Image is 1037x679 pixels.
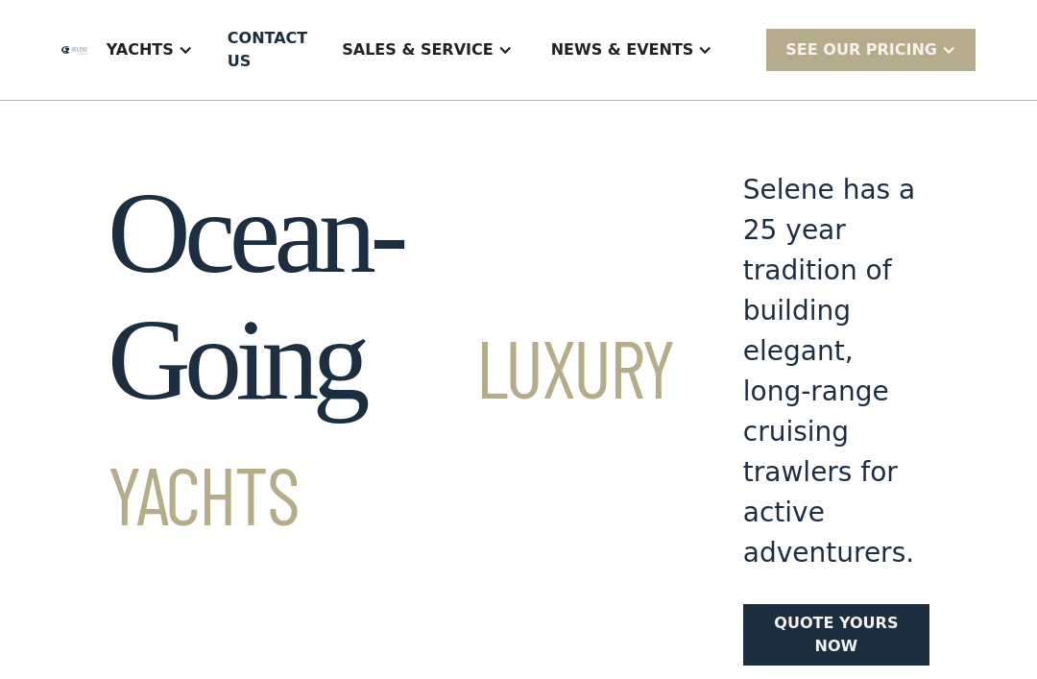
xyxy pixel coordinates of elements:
[323,12,531,88] div: Sales & Service
[61,46,87,55] img: logo
[228,27,307,73] div: Contact US
[532,12,733,88] div: News & EVENTS
[766,29,976,70] div: SEE Our Pricing
[551,38,694,61] div: News & EVENTS
[87,12,212,88] div: Yachts
[743,170,929,573] div: Selene has a 25 year tradition of building elegant, long-range cruising trawlers for active adven...
[107,38,174,61] div: Yachts
[108,318,674,542] span: Luxury Yachts
[785,38,937,61] div: SEE Our Pricing
[108,170,674,550] h1: Ocean-Going
[342,38,493,61] div: Sales & Service
[743,604,929,666] a: Quote yours now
